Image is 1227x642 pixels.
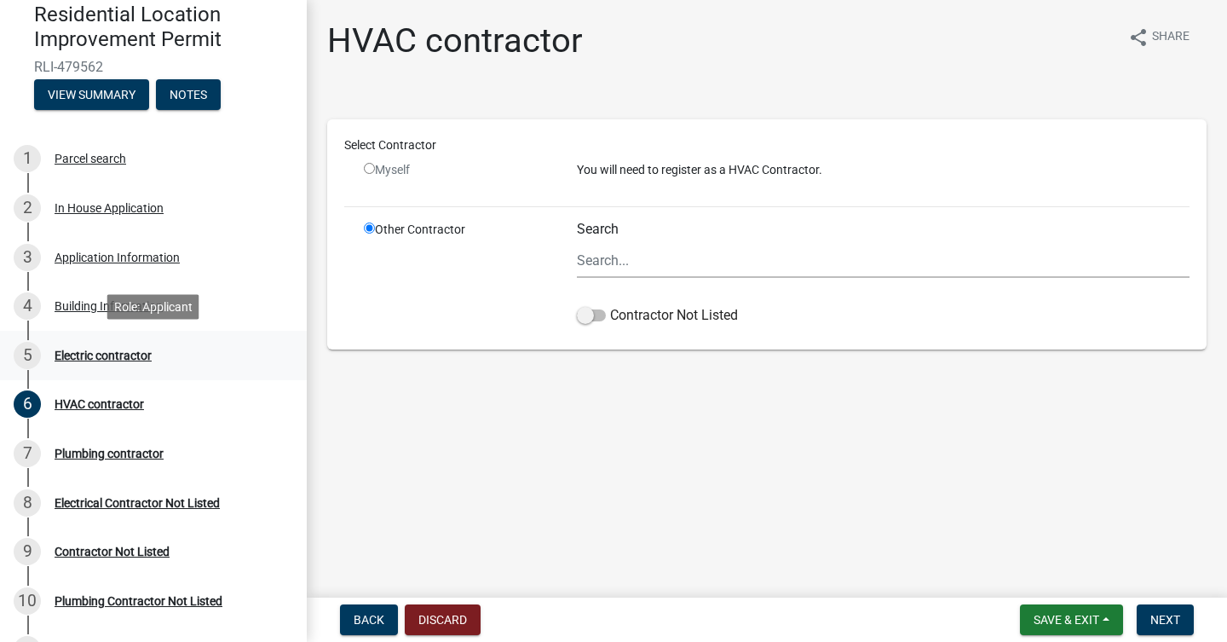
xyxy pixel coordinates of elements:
[1128,27,1149,48] i: share
[351,221,564,333] div: Other Contractor
[156,89,221,102] wm-modal-confirm: Notes
[364,161,551,179] div: Myself
[55,448,164,460] div: Plumbing contractor
[327,20,583,61] h1: HVAC contractor
[55,252,180,263] div: Application Information
[14,244,41,271] div: 3
[14,342,41,369] div: 5
[14,587,41,615] div: 10
[55,497,220,509] div: Electrical Contractor Not Listed
[55,202,164,214] div: In House Application
[1150,613,1180,627] span: Next
[331,136,1202,154] div: Select Contractor
[577,243,1190,278] input: Search...
[340,604,398,635] button: Back
[14,145,41,172] div: 1
[577,305,738,326] label: Contractor Not Listed
[34,59,273,75] span: RLI-479562
[55,546,170,558] div: Contractor Not Listed
[1020,604,1123,635] button: Save & Exit
[14,194,41,222] div: 2
[577,161,1190,179] p: You will need to register as a HVAC Contractor.
[1115,20,1203,54] button: shareShare
[55,350,152,361] div: Electric contractor
[107,294,199,319] div: Role: Applicant
[55,153,126,165] div: Parcel search
[156,79,221,110] button: Notes
[55,398,144,410] div: HVAC contractor
[14,538,41,565] div: 9
[1152,27,1190,48] span: Share
[14,292,41,320] div: 4
[34,89,149,102] wm-modal-confirm: Summary
[14,489,41,517] div: 8
[55,595,222,607] div: Plumbing Contractor Not Listed
[405,604,481,635] button: Discard
[34,79,149,110] button: View Summary
[1137,604,1194,635] button: Next
[354,613,384,627] span: Back
[14,440,41,467] div: 7
[577,223,619,236] label: Search
[1034,613,1099,627] span: Save & Exit
[14,390,41,418] div: 6
[55,300,163,312] div: Building Information
[34,3,293,52] h4: Residential Location Improvement Permit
